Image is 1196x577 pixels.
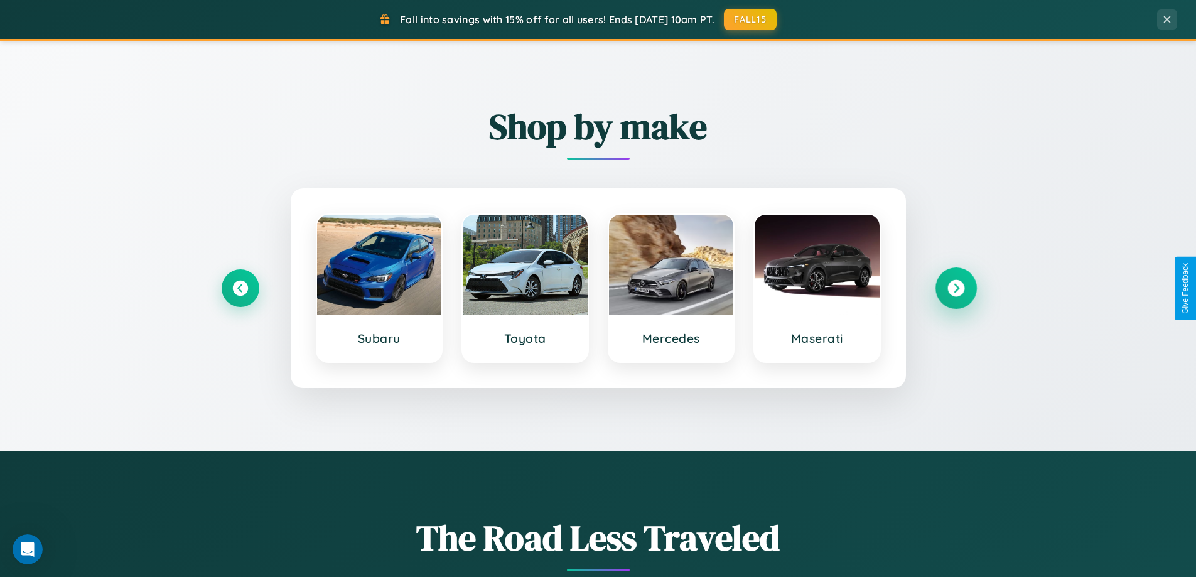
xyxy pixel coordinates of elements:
iframe: Intercom live chat [13,534,43,564]
div: Give Feedback [1181,263,1190,314]
h1: The Road Less Traveled [222,514,975,562]
h3: Toyota [475,331,575,346]
h3: Maserati [767,331,867,346]
h3: Subaru [330,331,429,346]
button: FALL15 [724,9,777,30]
h3: Mercedes [622,331,721,346]
h2: Shop by make [222,102,975,151]
span: Fall into savings with 15% off for all users! Ends [DATE] 10am PT. [400,13,714,26]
